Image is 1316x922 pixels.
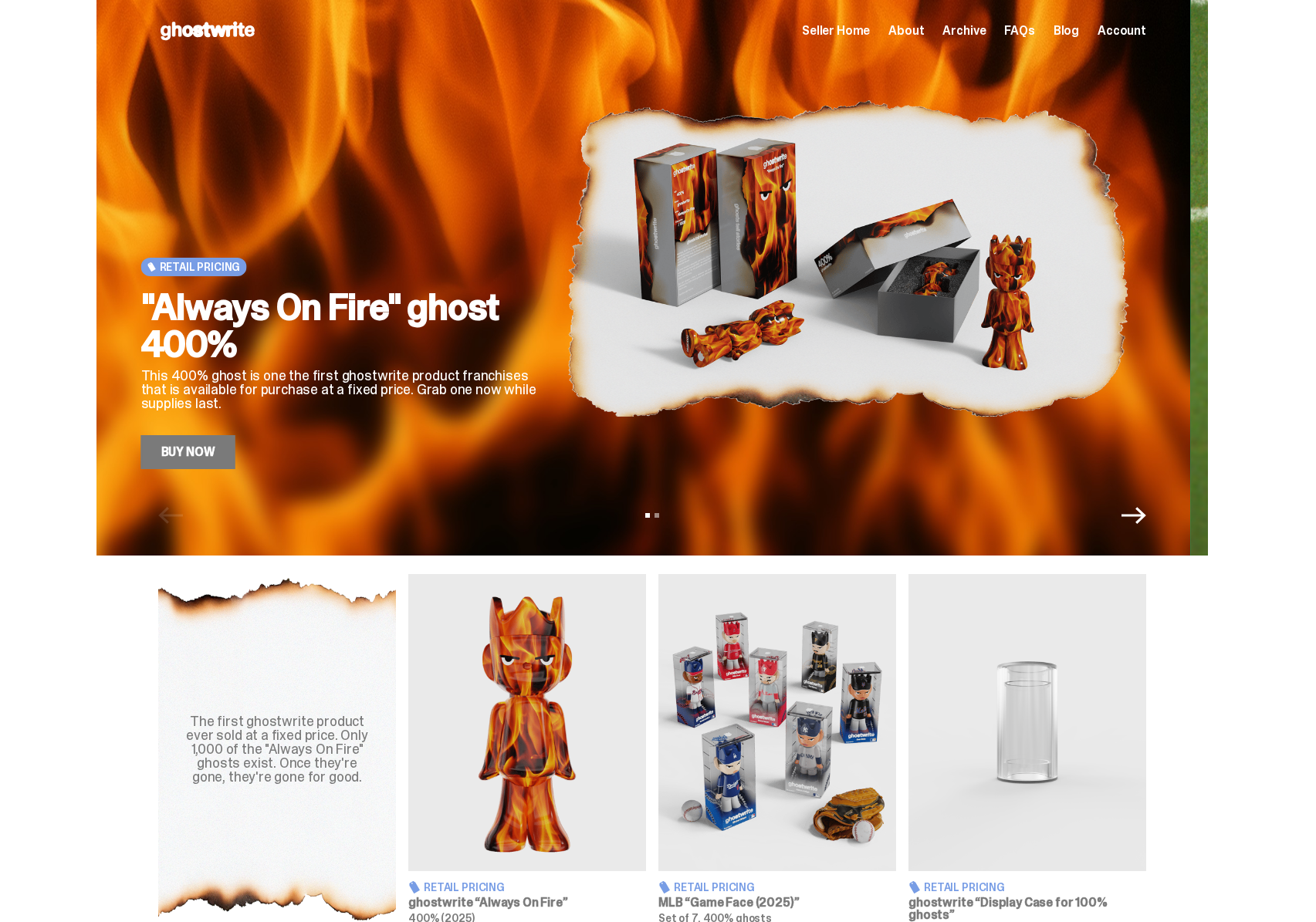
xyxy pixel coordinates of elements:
[160,261,241,273] span: Retail Pricing
[645,513,650,518] button: View slide 1
[1121,503,1146,528] button: Next
[908,574,1146,871] img: Display Case for 100% ghosts
[888,25,924,37] a: About
[674,882,755,893] span: Retail Pricing
[908,897,1146,921] h3: ghostwrite “Display Case for 100% ghosts”
[567,48,1129,469] img: "Always On Fire" ghost 400%
[802,25,870,37] a: Seller Home
[1004,25,1034,37] a: FAQs
[1098,25,1146,37] a: Account
[924,882,1005,893] span: Retail Pricing
[942,25,986,37] a: Archive
[1054,25,1079,37] a: Blog
[177,714,377,784] div: The first ghostwrite product ever sold at a fixed price. Only 1,000 of the "Always On Fire" ghost...
[658,897,896,909] h3: MLB “Game Face (2025)”
[408,897,646,909] h3: ghostwrite “Always On Fire”
[141,289,543,363] h2: "Always On Fire" ghost 400%
[424,882,505,893] span: Retail Pricing
[141,435,235,469] a: Buy Now
[141,369,543,410] p: This 400% ghost is one the first ghostwrite product franchises that is available for purchase at ...
[408,574,646,871] img: Always On Fire
[658,574,896,871] img: Game Face (2025)
[655,513,659,518] button: View slide 2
